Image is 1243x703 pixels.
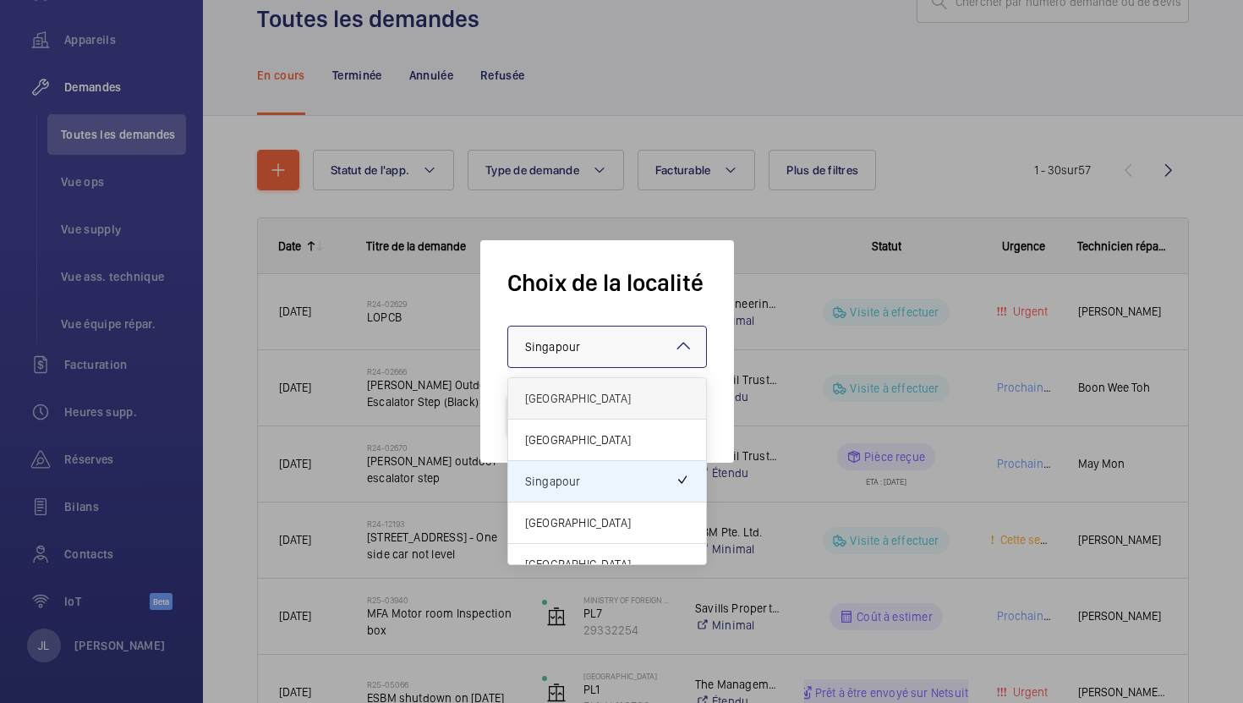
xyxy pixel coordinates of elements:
[525,514,689,531] span: [GEOGRAPHIC_DATA]
[525,390,689,407] span: [GEOGRAPHIC_DATA]
[507,267,707,299] h1: Choix de la localité
[525,340,580,354] span: Singapour
[525,473,676,490] span: Singapour
[525,431,689,448] span: [GEOGRAPHIC_DATA]
[507,377,707,565] ng-dropdown-panel: Options list
[525,556,689,573] span: [GEOGRAPHIC_DATA]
